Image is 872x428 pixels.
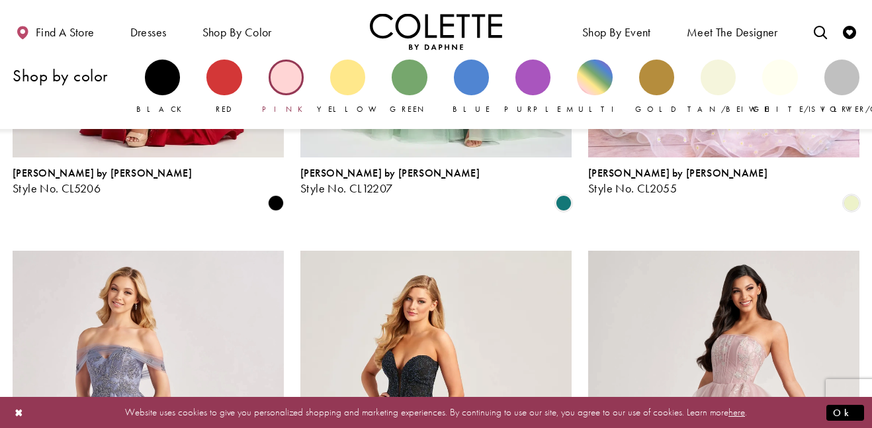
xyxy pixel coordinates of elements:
span: Meet the designer [687,26,778,39]
span: Yellow [317,104,384,114]
span: Style No. CL2055 [588,181,677,196]
span: Dresses [130,26,167,39]
a: Black [145,60,180,115]
a: Visit Home Page [370,13,502,50]
a: Pink [269,60,304,115]
span: Multi [566,104,623,114]
div: Colette by Daphne Style No. CL12207 [300,167,480,195]
span: Find a store [36,26,95,39]
span: Blue [453,104,490,114]
i: Daisy [844,195,859,211]
div: Colette by Daphne Style No. CL5206 [13,167,192,195]
span: Style No. CL5206 [13,181,101,196]
span: Shop by color [199,13,275,50]
span: [PERSON_NAME] by [PERSON_NAME] [300,166,480,180]
a: Red [206,60,241,115]
a: here [728,406,745,419]
span: [PERSON_NAME] by [PERSON_NAME] [13,166,192,180]
a: Find a store [13,13,97,50]
span: Green [390,104,429,114]
a: Green [392,60,427,115]
span: Red [216,104,233,114]
span: Tan/Beige [687,104,770,114]
i: Black [268,195,284,211]
p: Website uses cookies to give you personalized shopping and marketing experiences. By continuing t... [95,404,777,421]
span: Black [136,104,189,114]
a: White/Ivory [762,60,797,115]
img: Colette by Daphne [370,13,502,50]
a: Yellow [330,60,365,115]
button: Close Dialog [8,401,30,424]
a: Toggle search [810,13,830,50]
a: Blue [454,60,489,115]
h3: Shop by color [13,67,132,85]
span: Shop By Event [582,26,651,39]
span: Pink [262,104,310,114]
a: Silver/Gray [824,60,859,115]
span: Shop By Event [579,13,654,50]
button: Submit Dialog [826,404,864,421]
i: Ivy [556,195,572,211]
a: Gold [639,60,674,115]
span: Purple [504,104,561,114]
a: Check Wishlist [840,13,859,50]
a: Multi [577,60,612,115]
span: Style No. CL12207 [300,181,393,196]
div: Colette by Daphne Style No. CL2055 [588,167,767,195]
a: Purple [515,60,550,115]
span: White/Ivory [749,104,859,114]
span: Gold [635,104,677,114]
span: Shop by color [202,26,272,39]
a: Tan/Beige [701,60,736,115]
span: Dresses [127,13,170,50]
a: Meet the designer [683,13,781,50]
span: [PERSON_NAME] by [PERSON_NAME] [588,166,767,180]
